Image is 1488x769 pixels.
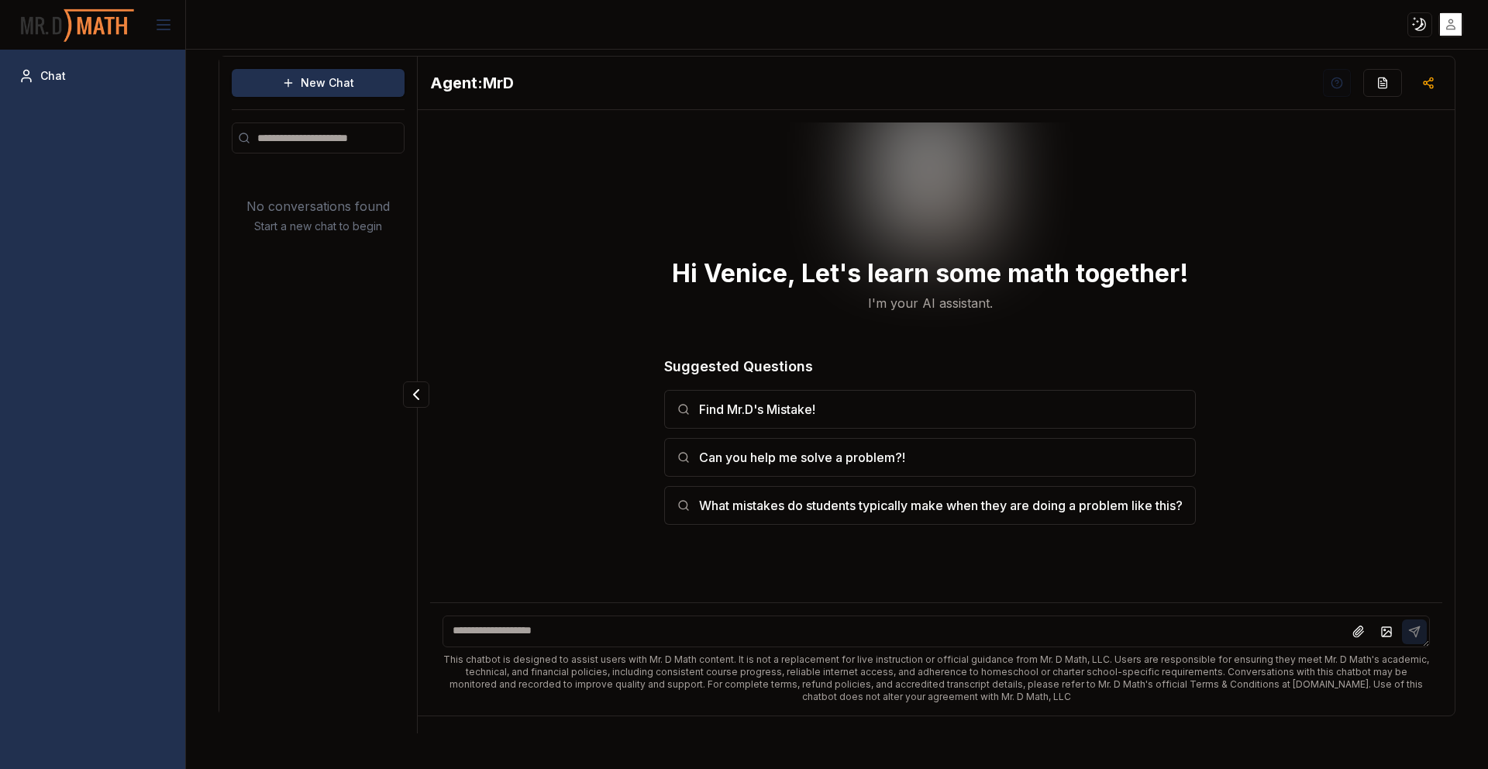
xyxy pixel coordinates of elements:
span: Chat [40,68,66,84]
button: Find Mr.D's Mistake! [664,390,1196,429]
img: PromptOwl [19,5,136,46]
div: This chatbot is designed to assist users with Mr. D Math content. It is not a replacement for liv... [443,653,1430,703]
h3: Hi Venice, Let's learn some math together! [672,260,1189,288]
button: Help Videos [1323,69,1351,97]
img: Welcome Owl [868,95,992,247]
button: Can you help me solve a problem?! [664,438,1196,477]
img: placeholder-user.jpg [1440,13,1462,36]
p: I'm your AI assistant. [868,294,993,312]
button: What mistakes do students typically make when they are doing a problem like this? [664,486,1196,525]
p: No conversations found [246,197,390,216]
button: New Chat [232,69,405,97]
button: Fill Questions [1363,69,1402,97]
p: Start a new chat to begin [254,219,382,234]
h2: MrD [430,72,514,94]
h3: Suggested Questions [664,356,1196,378]
a: Chat [12,62,173,90]
button: Collapse panel [403,381,429,408]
